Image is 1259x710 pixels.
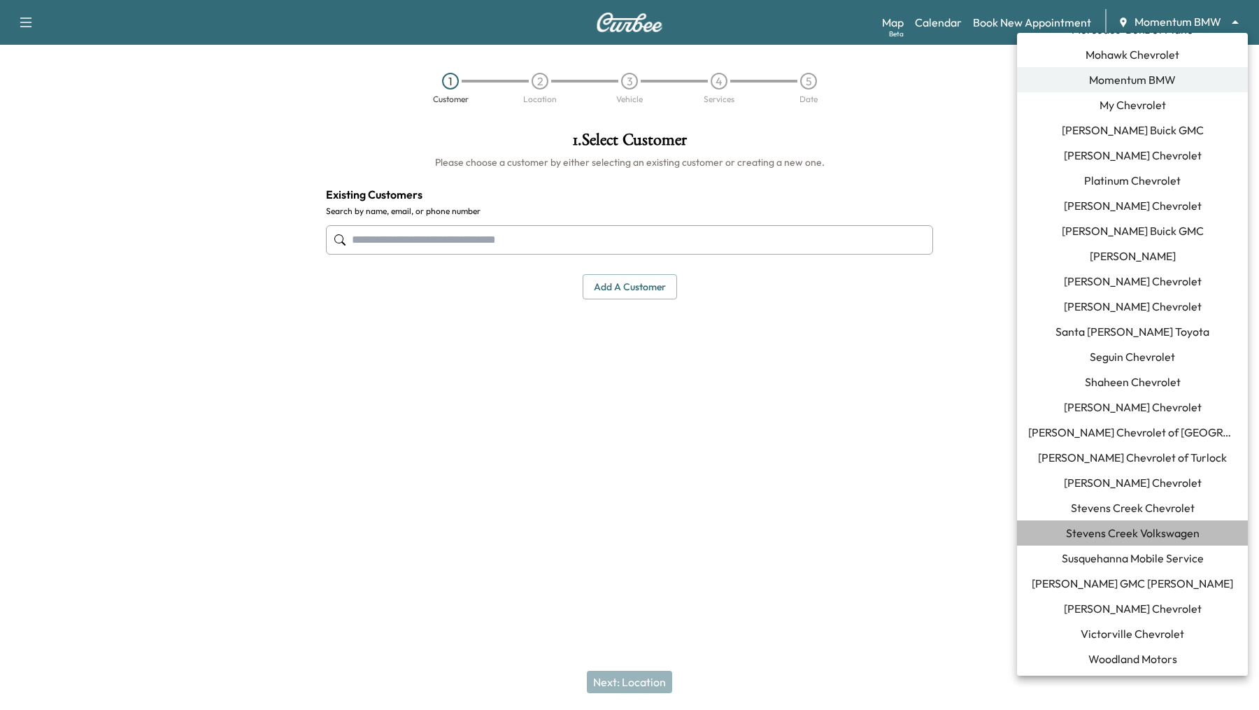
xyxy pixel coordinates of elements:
[1100,97,1166,113] span: My Chevrolet
[1055,323,1209,340] span: Santa [PERSON_NAME] Toyota
[1028,424,1237,441] span: [PERSON_NAME] Chevrolet of [GEOGRAPHIC_DATA]
[1081,625,1184,642] span: Victorville Chevrolet
[1064,273,1202,290] span: [PERSON_NAME] Chevrolet
[1064,474,1202,491] span: [PERSON_NAME] Chevrolet
[1084,172,1181,189] span: Platinum Chevrolet
[1090,248,1176,264] span: [PERSON_NAME]
[1064,298,1202,315] span: [PERSON_NAME] Chevrolet
[1064,399,1202,416] span: [PERSON_NAME] Chevrolet
[1064,197,1202,214] span: [PERSON_NAME] Chevrolet
[1032,575,1233,592] span: [PERSON_NAME] GMC [PERSON_NAME]
[1066,525,1200,541] span: Stevens Creek Volkswagen
[1038,449,1227,466] span: [PERSON_NAME] Chevrolet of Turlock
[1064,147,1202,164] span: [PERSON_NAME] Chevrolet
[1090,348,1175,365] span: Seguin Chevrolet
[1088,651,1177,667] span: Woodland Motors
[1064,600,1202,617] span: [PERSON_NAME] Chevrolet
[1062,122,1204,139] span: [PERSON_NAME] Buick GMC
[1086,46,1179,63] span: Mohawk Chevrolet
[1071,499,1195,516] span: Stevens Creek Chevrolet
[1089,71,1176,88] span: Momentum BMW
[1062,550,1204,567] span: Susquehanna Mobile Service
[1062,222,1204,239] span: [PERSON_NAME] Buick GMC
[1085,374,1181,390] span: Shaheen Chevrolet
